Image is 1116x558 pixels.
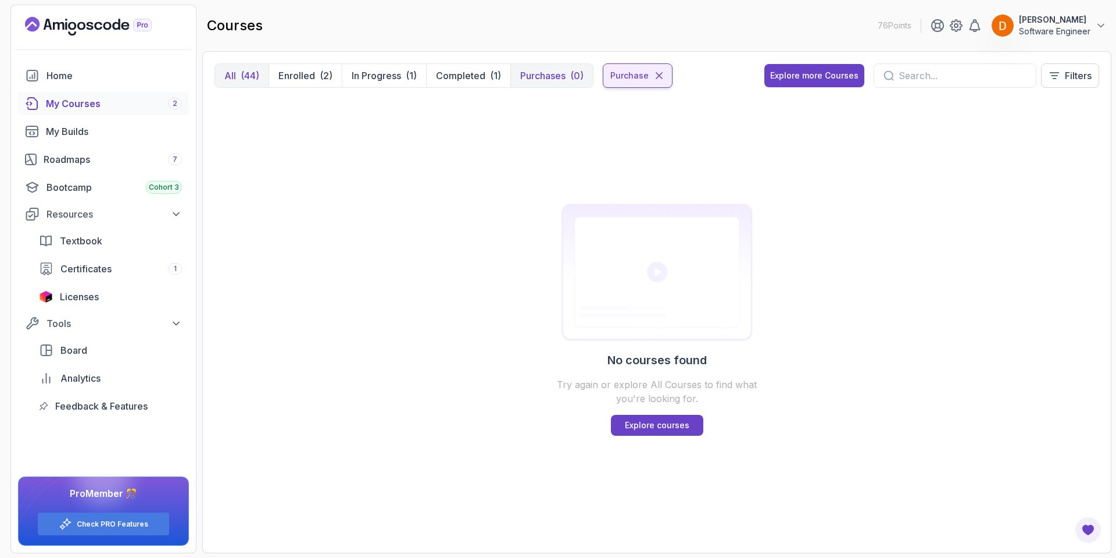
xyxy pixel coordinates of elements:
[46,69,182,83] div: Home
[174,264,177,273] span: 1
[46,317,182,330] div: Tools
[60,290,99,304] span: Licenses
[426,64,510,87] button: Completed(1)
[1065,69,1092,83] p: Filters
[899,69,1026,83] input: Search...
[55,399,148,413] span: Feedback & Features
[18,204,189,225] button: Resources
[520,69,566,83] p: Purchases
[60,371,101,385] span: Analytics
[992,15,1014,37] img: user profile image
[545,203,768,343] img: Certificates empty-state
[25,17,178,35] a: Landing page
[37,512,170,536] button: Check PRO Features
[490,69,501,83] div: (1)
[60,343,87,357] span: Board
[46,207,182,221] div: Resources
[18,313,189,334] button: Tools
[570,69,584,83] div: (0)
[1041,63,1099,88] button: Filters
[1019,26,1090,37] p: Software Engineer
[352,69,401,83] p: In Progress
[610,70,649,81] p: purchase
[18,92,189,115] a: courses
[46,125,182,138] div: My Builds
[60,262,112,276] span: Certificates
[607,352,707,368] h2: No courses found
[46,180,182,194] div: Bootcamp
[18,176,189,199] a: bootcamp
[342,64,426,87] button: In Progress(1)
[32,339,189,362] a: board
[878,20,911,31] p: 76 Points
[764,64,864,87] button: Explore more Courses
[278,69,315,83] p: Enrolled
[44,152,182,166] div: Roadmaps
[215,64,269,87] button: All(44)
[149,183,179,192] span: Cohort 3
[770,70,859,81] div: Explore more Courses
[77,520,148,529] a: Check PRO Features
[32,285,189,308] a: licenses
[241,69,259,83] div: (44)
[39,291,53,303] img: jetbrains icon
[173,155,177,164] span: 7
[1074,516,1102,544] button: Open Feedback Button
[173,99,177,108] span: 2
[32,257,189,280] a: certificates
[269,64,342,87] button: Enrolled(2)
[18,120,189,143] a: builds
[320,69,332,83] div: (2)
[406,69,417,83] div: (1)
[60,234,102,248] span: Textbook
[32,229,189,253] a: textbook
[545,378,768,406] p: Try again or explore All Courses to find what you're looking for.
[207,16,263,35] h2: courses
[625,420,689,431] p: Explore courses
[224,69,236,83] p: All
[611,415,703,436] a: Explore courses
[510,64,593,87] button: Purchases(0)
[1019,14,1090,26] p: [PERSON_NAME]
[32,367,189,390] a: analytics
[18,148,189,171] a: roadmaps
[436,69,485,83] p: Completed
[991,14,1107,37] button: user profile image[PERSON_NAME]Software Engineer
[32,394,189,418] a: feedback
[46,97,182,111] div: My Courses
[18,64,189,87] a: home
